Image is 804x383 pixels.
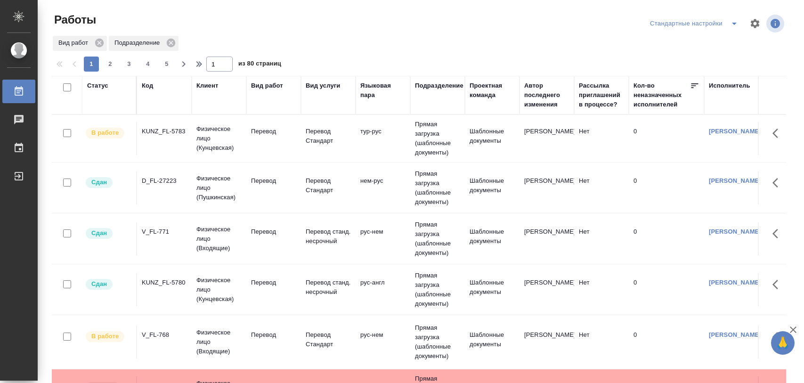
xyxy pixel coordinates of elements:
p: Сдан [91,228,107,238]
button: 2 [103,57,118,72]
span: Посмотреть информацию [766,15,786,33]
p: Вид работ [58,38,91,48]
td: Шаблонные документы [465,222,520,255]
div: Вид работ [251,81,283,90]
div: Вид услуги [306,81,341,90]
td: Прямая загрузка (шаблонные документы) [410,164,465,212]
div: KUNZ_FL-5783 [142,127,187,136]
div: Рассылка приглашений в процессе? [579,81,624,109]
td: рус-нем [356,326,410,359]
p: Перевод станд. несрочный [306,227,351,246]
td: 0 [629,171,704,204]
button: 🙏 [771,331,795,355]
td: 0 [629,273,704,306]
button: Здесь прячутся важные кнопки [767,222,789,245]
p: Физическое лицо (Кунцевская) [196,124,242,153]
p: В работе [91,332,119,341]
td: [PERSON_NAME] [520,171,574,204]
span: 4 [140,59,155,69]
span: 5 [159,59,174,69]
td: Нет [574,222,629,255]
p: Физическое лицо (Пушкинская) [196,174,242,202]
td: Шаблонные документы [465,171,520,204]
td: рус-англ [356,273,410,306]
button: Здесь прячутся важные кнопки [767,122,789,145]
p: Физическое лицо (Входящие) [196,225,242,253]
a: [PERSON_NAME] [709,228,761,235]
div: split button [648,16,744,31]
span: 3 [122,59,137,69]
td: тур-рус [356,122,410,155]
span: 🙏 [775,333,791,353]
p: Сдан [91,279,107,289]
div: Менеджер проверил работу исполнителя, передает ее на следующий этап [85,227,131,240]
span: Настроить таблицу [744,12,766,35]
td: [PERSON_NAME] [520,273,574,306]
div: Исполнитель выполняет работу [85,330,131,343]
td: 0 [629,222,704,255]
button: Здесь прячутся важные кнопки [767,273,789,296]
p: Перевод [251,278,296,287]
td: [PERSON_NAME] [520,222,574,255]
div: V_FL-771 [142,227,187,236]
td: Нет [574,122,629,155]
div: Подразделение [109,36,179,51]
button: Здесь прячутся важные кнопки [767,326,789,348]
td: Шаблонные документы [465,326,520,359]
p: Физическое лицо (Кунцевская) [196,276,242,304]
div: Подразделение [415,81,463,90]
p: Сдан [91,178,107,187]
button: Здесь прячутся важные кнопки [767,171,789,194]
p: Подразделение [114,38,163,48]
td: Прямая загрузка (шаблонные документы) [410,215,465,262]
div: Исполнитель выполняет работу [85,127,131,139]
div: Проектная команда [470,81,515,100]
a: [PERSON_NAME] [709,331,761,338]
td: Прямая загрузка (шаблонные документы) [410,266,465,313]
button: 4 [140,57,155,72]
a: [PERSON_NAME] [709,128,761,135]
p: Перевод Стандарт [306,330,351,349]
div: Клиент [196,81,218,90]
a: [PERSON_NAME] [709,177,761,184]
td: 0 [629,326,704,359]
td: Нет [574,273,629,306]
p: Перевод [251,176,296,186]
span: Работы [52,12,96,27]
div: Менеджер проверил работу исполнителя, передает ее на следующий этап [85,278,131,291]
div: Менеджер проверил работу исполнителя, передает ее на следующий этап [85,176,131,189]
div: Языковая пара [360,81,406,100]
span: из 80 страниц [238,58,281,72]
p: В работе [91,128,119,138]
div: Код [142,81,153,90]
p: Перевод Стандарт [306,127,351,146]
td: [PERSON_NAME] [520,122,574,155]
button: 5 [159,57,174,72]
td: Шаблонные документы [465,122,520,155]
div: Исполнитель [709,81,750,90]
td: нем-рус [356,171,410,204]
div: Вид работ [53,36,107,51]
td: [PERSON_NAME] [520,326,574,359]
p: Перевод [251,330,296,340]
p: Перевод [251,127,296,136]
span: 2 [103,59,118,69]
td: рус-нем [356,222,410,255]
p: Перевод станд. несрочный [306,278,351,297]
a: [PERSON_NAME] [709,279,761,286]
div: Статус [87,81,108,90]
td: Нет [574,326,629,359]
td: Шаблонные документы [465,273,520,306]
td: Нет [574,171,629,204]
div: Кол-во неназначенных исполнителей [633,81,690,109]
div: KUNZ_FL-5780 [142,278,187,287]
div: D_FL-27223 [142,176,187,186]
p: Физическое лицо (Входящие) [196,328,242,356]
div: V_FL-768 [142,330,187,340]
button: 3 [122,57,137,72]
td: Прямая загрузка (шаблонные документы) [410,115,465,162]
td: 0 [629,122,704,155]
td: Прямая загрузка (шаблонные документы) [410,318,465,366]
p: Перевод [251,227,296,236]
div: Автор последнего изменения [524,81,569,109]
